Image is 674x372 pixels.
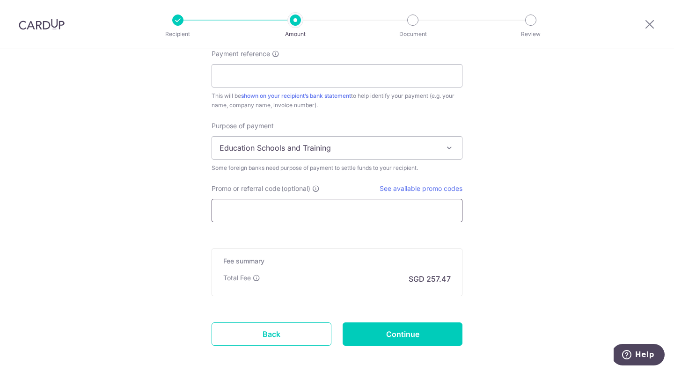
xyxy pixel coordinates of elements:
[212,184,280,193] span: Promo or referral code
[614,344,665,367] iframe: Opens a widget where you can find more information
[212,322,331,346] a: Back
[212,91,462,110] div: This will be to help identify your payment (e.g. your name, company name, invoice number).
[212,137,462,159] span: Education Schools and Training
[343,322,462,346] input: Continue
[212,121,274,131] label: Purpose of payment
[212,49,270,58] span: Payment reference
[223,256,451,266] h5: Fee summary
[496,29,565,39] p: Review
[380,184,462,192] a: See available promo codes
[143,29,212,39] p: Recipient
[261,29,330,39] p: Amount
[409,273,451,284] p: SGD 257.47
[281,184,310,193] span: (optional)
[378,29,447,39] p: Document
[212,136,462,160] span: Education Schools and Training
[241,92,351,99] a: shown on your recipient’s bank statement
[212,163,462,173] div: Some foreign banks need purpose of payment to settle funds to your recipient.
[19,19,65,30] img: CardUp
[223,273,251,283] p: Total Fee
